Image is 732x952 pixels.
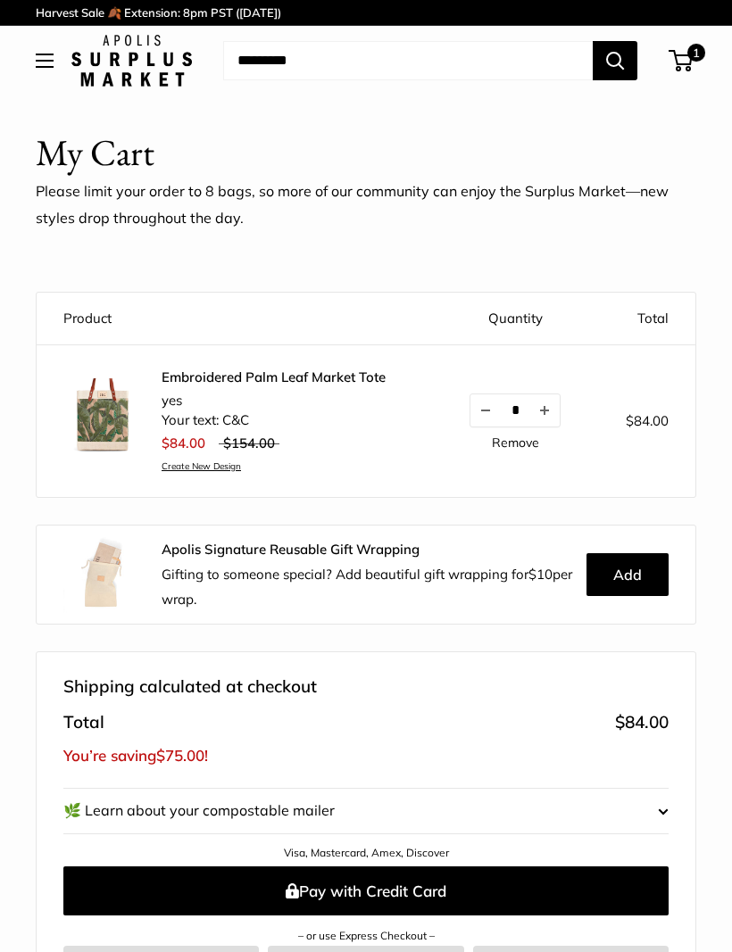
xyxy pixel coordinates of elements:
strong: Apolis Signature Reusable Gift Wrapping [162,541,420,558]
button: Pay with Credit Card [63,866,669,915]
th: Total [593,293,695,345]
li: Your text: C&C [162,410,386,431]
span: $10 [528,566,553,583]
span: 1 [687,44,705,62]
span: $84.00 [615,711,669,733]
img: Apolis_GiftWrapping_5_90x_2x.jpg [63,534,144,615]
button: Decrease quantity by 1 [470,394,501,426]
button: 🌿 Learn about your compostable mailer [63,789,669,833]
button: Add [586,553,669,596]
a: 1 [670,50,693,71]
input: Search... [223,41,593,80]
span: $154.00 [223,435,275,451]
th: Quantity [438,293,593,345]
th: Product [37,293,438,345]
button: Search [593,41,637,80]
span: $84.00 [626,412,669,429]
p: Please limit your order to 8 bags, so more of our community can enjoy the Surplus Market—new styl... [36,178,696,232]
a: Embroidered Palm Leaf Market Tote [162,368,386,386]
button: Open menu [36,54,54,68]
h1: My Cart [36,127,154,179]
a: Remove [492,436,539,449]
span: Total [63,707,104,739]
li: yes [162,391,386,411]
a: Visa, Mastercard, Amex, Discover [284,846,449,859]
a: Create New Design [162,460,386,472]
span: $75.00 [156,746,204,765]
span: $84.00 [162,435,205,451]
img: Apolis: Surplus Market [71,35,192,87]
a: – or use Express Checkout – [298,929,435,942]
button: Increase quantity by 1 [529,394,560,426]
span: Shipping calculated at checkout [63,671,317,703]
span: Gifting to someone special? Add beautiful gift wrapping for per wrap. [162,566,572,608]
input: Quantity [501,402,529,418]
span: You’re saving ! [63,746,208,765]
